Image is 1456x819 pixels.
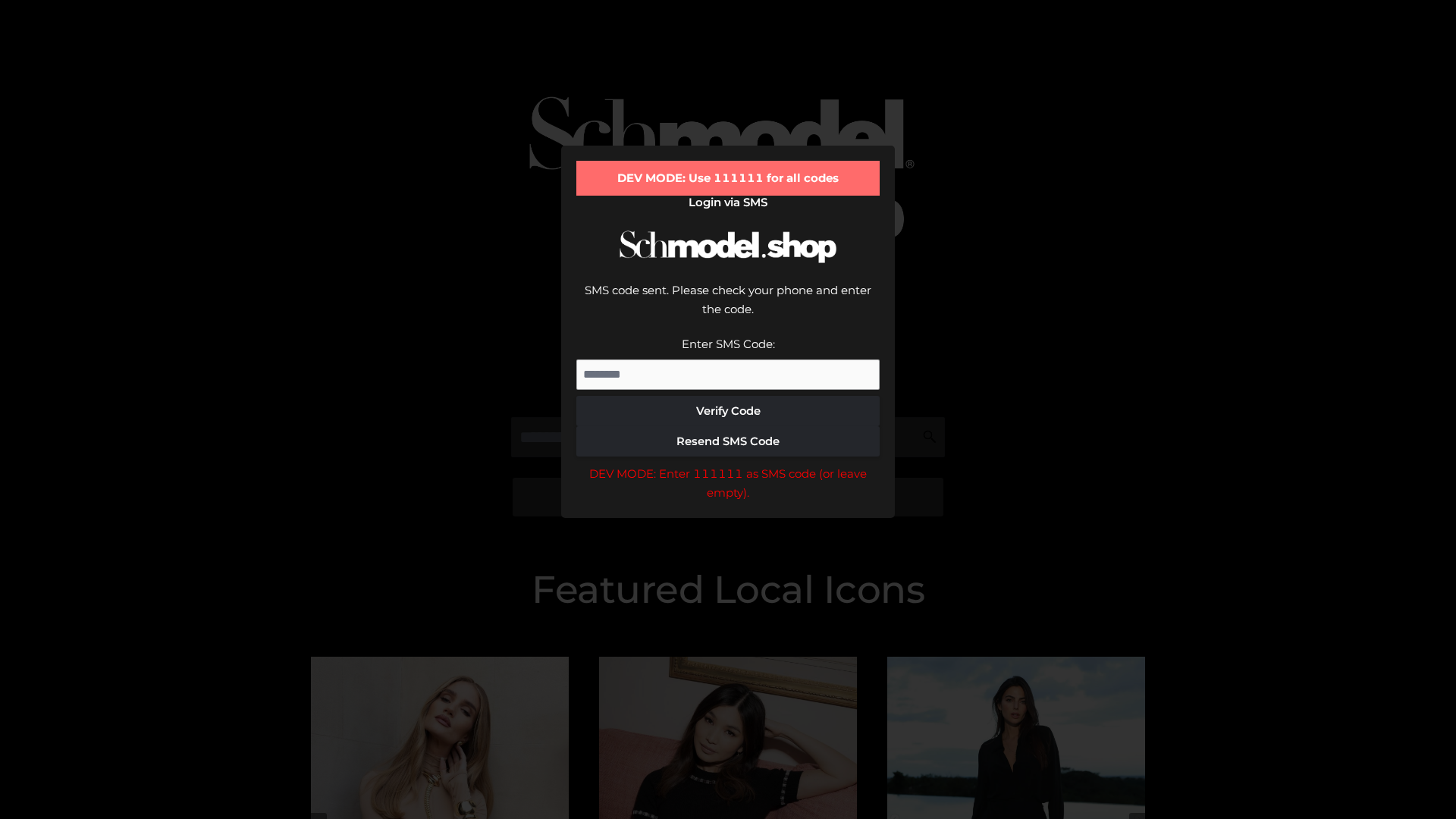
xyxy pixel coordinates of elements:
[614,217,842,277] img: Schmodel Logo
[576,426,880,457] button: Resend SMS Code
[576,281,880,334] div: SMS code sent. Please check your phone and enter the code.
[682,337,775,351] label: Enter SMS Code:
[576,196,880,209] h2: Login via SMS
[576,161,880,196] div: DEV MODE: Use 111111 for all codes
[576,464,880,503] div: DEV MODE: Enter 111111 as SMS code (or leave empty).
[576,396,880,426] button: Verify Code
